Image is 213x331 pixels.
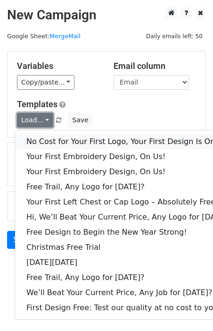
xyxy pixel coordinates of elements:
h2: New Campaign [7,7,206,23]
a: Daily emails left: 50 [143,33,206,40]
small: Google Sheet: [7,33,81,40]
h5: Variables [17,61,99,71]
a: Load... [17,113,53,127]
a: Send [7,231,38,249]
button: Save [68,113,92,127]
a: Templates [17,99,57,109]
span: Daily emails left: 50 [143,31,206,42]
a: MergeMail [49,33,81,40]
h5: Email column [114,61,196,71]
a: Copy/paste... [17,75,74,90]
